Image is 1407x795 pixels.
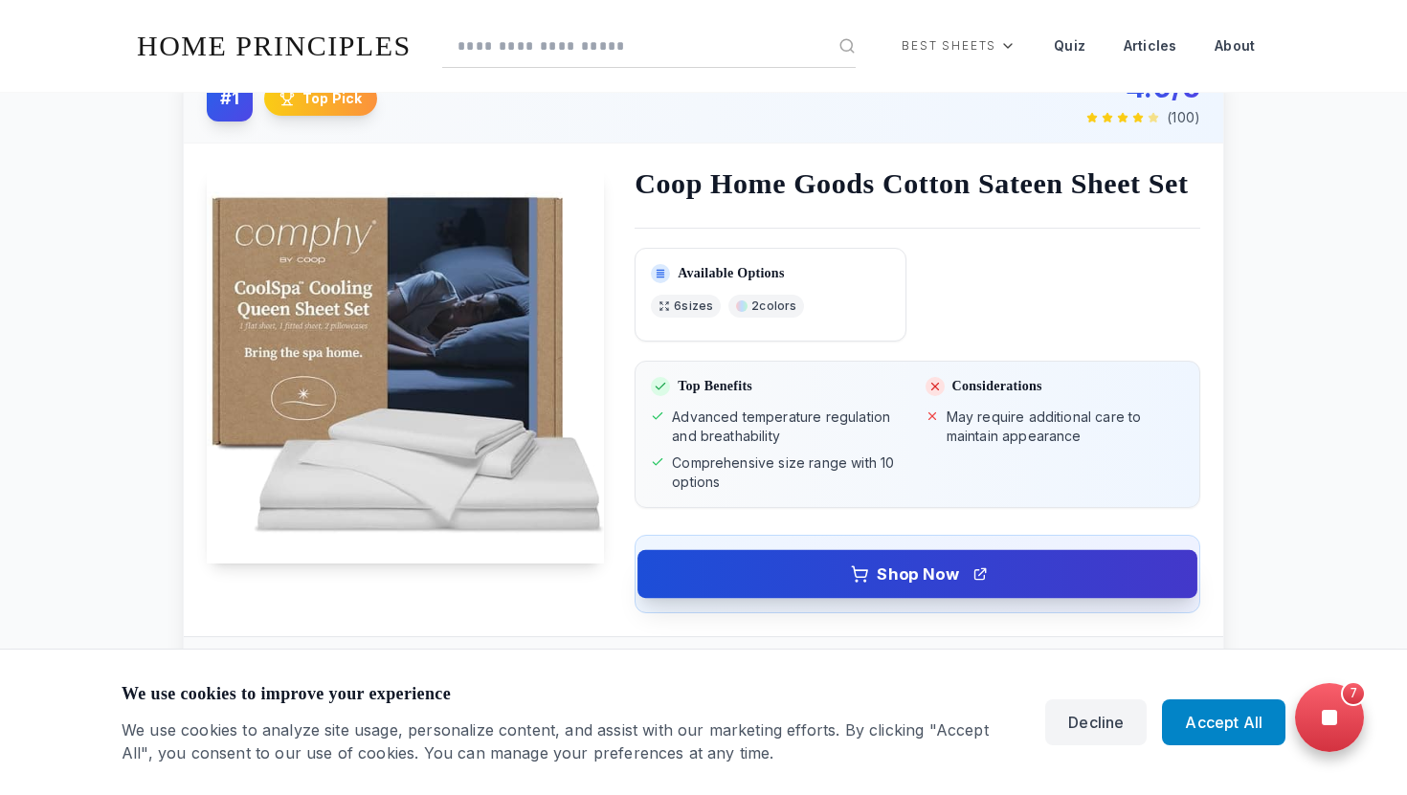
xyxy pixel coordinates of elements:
[207,76,253,121] div: # 1
[1199,23,1270,69] a: About
[1038,23,1101,69] a: Quiz
[1162,699,1285,745] button: Accept All
[137,30,412,61] a: HOME PRINCIPLES
[207,166,604,563] img: Coop Home Goods Cotton Sateen Sheet Set - Cotton product image
[728,295,804,318] div: 2 color s
[1108,23,1192,69] a: Articles
[122,718,1015,764] p: We use cookies to analyze site usage, personalize content, and assist with our marketing efforts....
[1167,108,1200,127] span: ( 100 )
[672,408,909,446] span: Advanced temperature regulation and breathability
[1045,699,1147,745] button: Decline
[926,377,1184,396] h4: Considerations
[635,166,1200,201] h3: Coop Home Goods Cotton Sateen Sheet Set
[651,264,889,283] h4: Available Options
[302,89,362,108] span: Top Pick
[877,562,959,585] span: Shop Now
[651,377,909,396] h4: Top Benefits
[637,550,1197,598] a: Shop Now
[122,680,1015,707] h3: We use cookies to improve your experience
[886,23,1031,69] div: Best Sheets
[651,295,721,318] div: 6 size s
[947,408,1184,446] span: May require additional care to maintain appearance
[184,637,1223,698] button: Product SpecificationsShow details
[672,453,909,492] span: Comprehensive size range with 10 options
